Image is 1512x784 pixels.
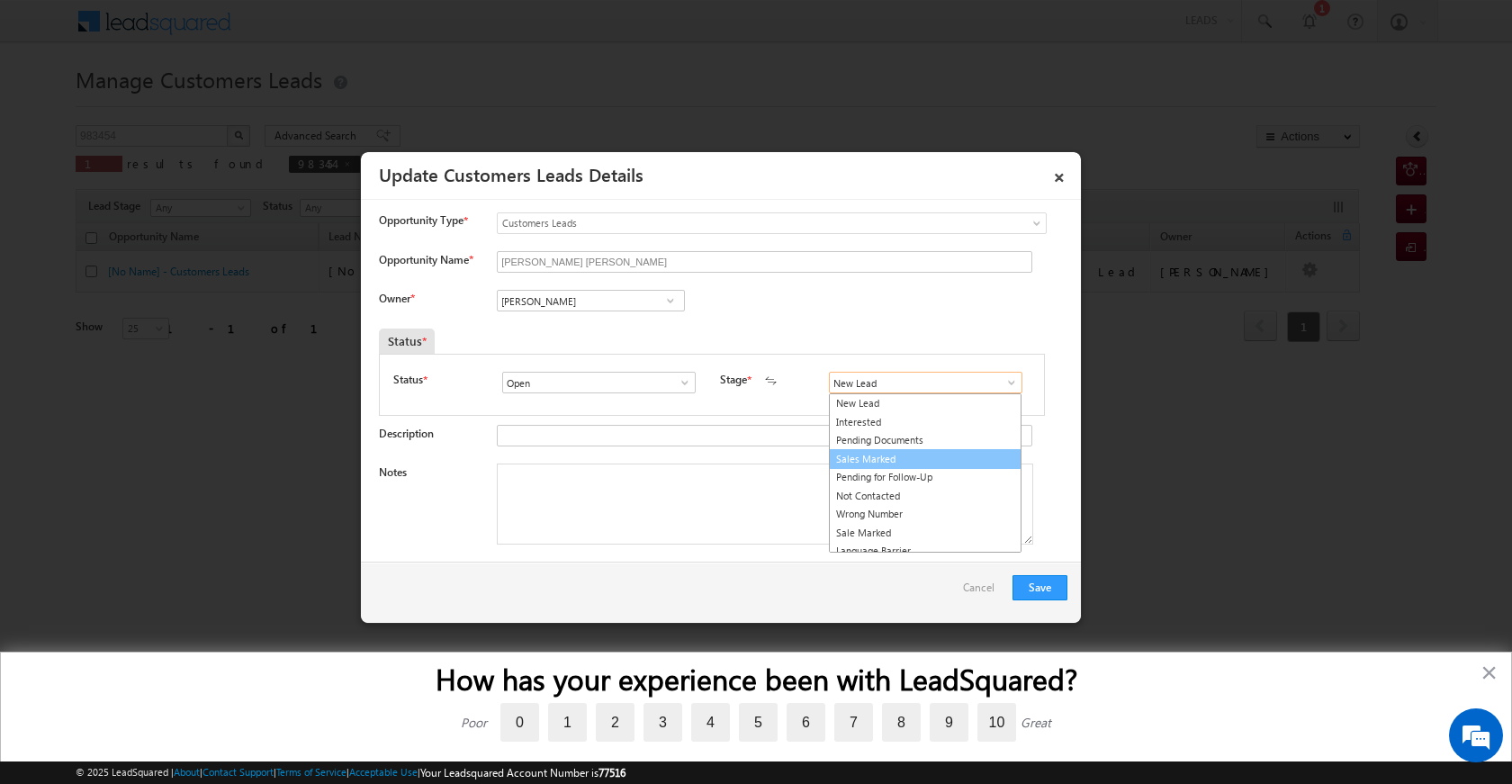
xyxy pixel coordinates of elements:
label: 4 [691,703,730,742]
a: Sale Marked [830,524,1021,543]
a: Wrong Number [830,505,1021,524]
a: Customers Leads [497,212,1047,234]
a: Pending Documents [830,431,1021,450]
a: Show All Items [669,374,691,392]
span: © 2025 LeadSquared | | | | | [76,764,625,781]
label: 5 [739,703,778,742]
label: 0 [500,703,539,742]
label: Opportunity Name [379,253,472,266]
label: 8 [882,703,921,742]
textarea: Type your message and hit 'Enter' [23,167,328,539]
a: Language Barrier [830,542,1021,561]
em: Start Chat [245,554,327,579]
label: 1 [548,703,587,742]
a: × [1044,158,1075,190]
label: 2 [596,703,634,742]
div: Status [379,329,435,354]
a: About [174,766,200,778]
label: 10 [977,703,1016,742]
button: Close [1480,658,1498,687]
span: Customers Leads [498,215,973,231]
input: Type to Search [829,372,1022,393]
div: Minimize live chat window [295,9,338,52]
a: Update Customers Leads Details [379,161,643,186]
input: Type to Search [497,290,685,311]
a: New Lead [830,394,1021,413]
div: Poor [461,714,487,731]
label: Description [379,427,434,440]
label: 3 [643,703,682,742]
span: Opportunity Type [379,212,463,229]
a: Interested [830,413,1021,432]
a: Show All Items [659,292,681,310]
div: Chat with us now [94,95,302,118]
div: Great [1021,714,1051,731]
label: 6 [787,703,825,742]
span: Your Leadsquared Account Number is [420,766,625,779]
button: Save [1012,575,1067,600]
a: Pending for Follow-Up [830,468,1021,487]
a: Sales Marked [829,449,1021,470]
a: Not Contacted [830,487,1021,506]
h2: How has your experience been with LeadSquared? [37,662,1475,696]
a: Acceptable Use [349,766,418,778]
a: Cancel [963,575,1003,609]
label: 9 [930,703,968,742]
img: d_60004797649_company_0_60004797649 [31,95,76,118]
label: Status [393,372,423,388]
a: Terms of Service [276,766,346,778]
label: Owner [379,292,414,305]
span: 77516 [598,766,625,779]
label: 7 [834,703,873,742]
a: Show All Items [995,374,1018,392]
input: Type to Search [502,372,696,393]
a: Contact Support [202,766,274,778]
label: Notes [379,465,407,479]
label: Stage [720,372,747,388]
